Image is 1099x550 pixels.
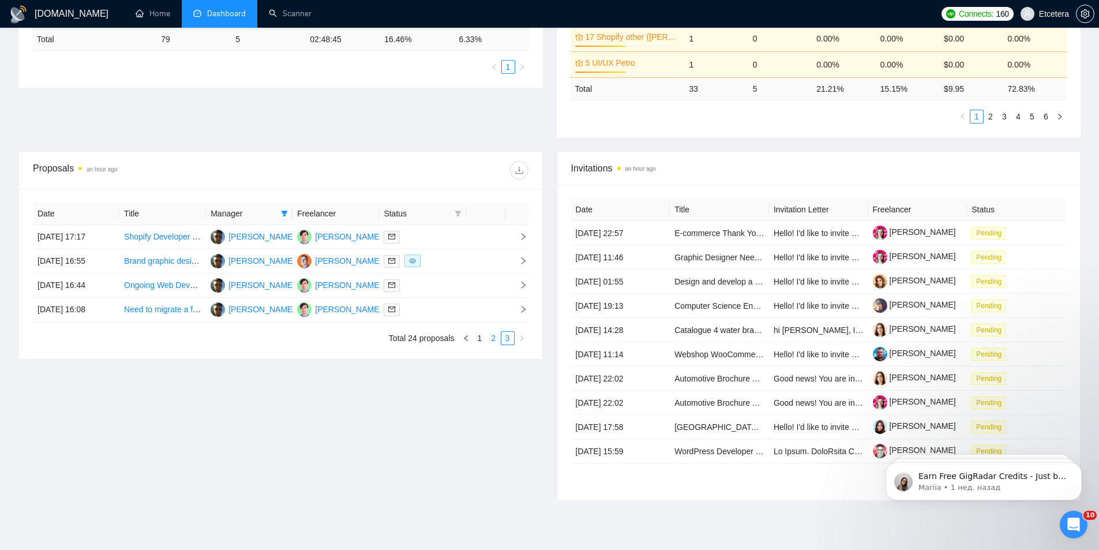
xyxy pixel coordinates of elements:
[674,447,959,456] a: WordPress Developer for AI Integration, Geo-Localization, and Custom Widgets
[297,278,312,293] img: DM
[501,332,514,345] a: 3
[876,77,939,100] td: 15.15 %
[972,422,1011,431] a: Pending
[228,303,295,316] div: [PERSON_NAME]
[380,28,454,51] td: 16.46 %
[510,281,527,289] span: right
[972,275,1006,288] span: Pending
[670,199,769,221] th: Title
[972,301,1011,310] a: Pending
[670,221,769,245] td: E-commerce Thank You Card & Product Insert Designer
[674,277,782,286] a: Design and develop a website
[156,28,231,51] td: 79
[959,8,993,20] span: Connects:
[684,77,748,100] td: 33
[211,304,295,313] a: AP[PERSON_NAME]
[674,325,767,335] a: Catalogue 4 water brands
[873,347,887,361] img: c1B6d2ffXkJTZoopxKthAjaKY79T9BR0HbmmRpuuhBvwRjhTm3lAcwjY1nYAAyXg_b
[1077,9,1094,18] span: setting
[119,249,206,274] td: Brand graphic designer, social media/marketing images, website design,
[571,245,670,270] td: [DATE] 11:46
[455,210,462,217] span: filter
[997,110,1011,124] li: 3
[996,8,1008,20] span: 160
[972,398,1011,407] a: Pending
[1011,110,1025,124] li: 4
[684,51,748,77] td: 1
[510,161,528,179] button: download
[501,331,515,345] li: 3
[297,302,312,317] img: DM
[571,342,670,366] td: [DATE] 11:14
[972,325,1011,334] a: Pending
[119,274,206,298] td: Ongoing Web Developer for WordPress and Shopify
[231,28,305,51] td: 5
[1076,9,1094,18] a: setting
[33,249,119,274] td: [DATE] 16:55
[674,253,823,262] a: Graphic Designer Needed to Create Flyer
[674,229,875,238] a: E-commerce Thank You Card & Product Insert Designer
[970,110,984,124] li: 1
[193,9,201,17] span: dashboard
[868,438,1099,519] iframe: Intercom notifications сообщение
[1039,110,1053,124] li: 6
[984,110,997,124] li: 2
[571,270,670,294] td: [DATE] 01:55
[228,255,295,267] div: [PERSON_NAME]
[586,57,678,69] a: 5 UI/UX Petro
[873,298,887,313] img: c1UoaMzKBY-GWbreaV7sVF2LUs3COLKK0XpZn8apeAot5vY1XfLaDMeTNzu3tJ2YMy
[575,33,583,41] span: crown
[473,331,487,345] li: 1
[812,77,875,100] td: 21.21 %
[1012,110,1025,123] a: 4
[388,306,395,313] span: mail
[956,110,970,124] li: Previous Page
[388,282,395,289] span: mail
[1025,110,1039,124] li: 5
[670,439,769,463] td: WordPress Developer for AI Integration, Geo-Localization, and Custom Widgets
[515,331,528,345] li: Next Page
[211,230,225,244] img: AP
[748,77,812,100] td: 5
[571,366,670,391] td: [DATE] 22:02
[873,226,887,240] img: c1qvStQl1zOZ1p4JlAqOAgVKIAP2zxwJfXq9-5qzgDvfiznqwN5naO0dlR9WjNt14c
[1023,10,1032,18] span: user
[315,303,381,316] div: [PERSON_NAME]
[1060,511,1087,538] iframe: Intercom live chat
[487,332,500,345] a: 2
[315,255,381,267] div: [PERSON_NAME]
[389,331,455,345] li: Total 24 proposals
[873,300,956,309] a: [PERSON_NAME]
[1026,110,1038,123] a: 5
[625,166,656,172] time: an hour ago
[515,60,529,74] button: right
[571,318,670,342] td: [DATE] 14:28
[211,256,295,265] a: AP[PERSON_NAME]
[972,276,1011,286] a: Pending
[297,254,312,268] img: AL
[297,231,381,241] a: DM[PERSON_NAME]
[487,331,501,345] li: 2
[674,350,854,359] a: Webshop WooCommerce build in existing website
[409,257,416,264] span: eye
[984,110,997,123] a: 2
[487,60,501,74] button: left
[876,25,939,51] td: 0.00%
[510,233,527,241] span: right
[972,373,1011,383] a: Pending
[281,210,288,217] span: filter
[206,203,292,225] th: Manager
[873,274,887,289] img: c1b9JySzac4x4dgsEyqnJHkcyMhtwYhRX20trAqcVMGYnIMrxZHAKhfppX9twvsE1T
[868,199,967,221] th: Freelancer
[873,276,956,285] a: [PERSON_NAME]
[959,113,966,120] span: left
[32,28,156,51] td: Total
[1003,77,1067,100] td: 72.83 %
[571,294,670,318] td: [DATE] 19:13
[946,9,955,18] img: upwork-logo.png
[136,9,170,18] a: homeHome
[674,374,906,383] a: Automotive Brochure Design for Tailor-Made Accessory Package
